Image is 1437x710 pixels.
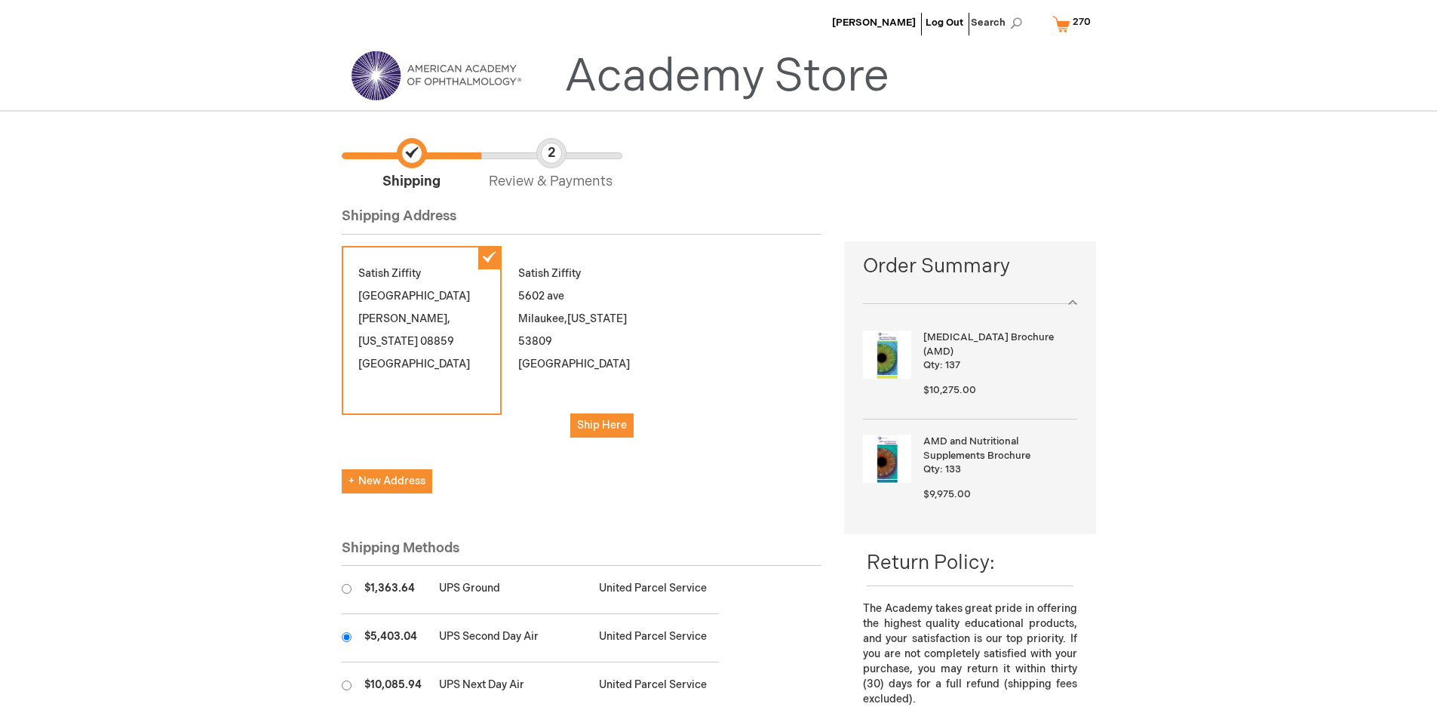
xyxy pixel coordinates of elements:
[567,312,627,325] span: [US_STATE]
[342,138,481,192] span: Shipping
[502,246,662,454] div: Satish Ziffity 5602 ave Milaukee 53809 [GEOGRAPHIC_DATA]
[923,435,1073,463] strong: AMD and Nutritional Supplements Brochure
[863,601,1076,707] p: The Academy takes great pride in offering the highest quality educational products, and your sati...
[923,488,971,500] span: $9,975.00
[863,435,911,483] img: AMD and Nutritional Supplements Brochure
[570,413,634,438] button: Ship Here
[591,614,719,662] td: United Parcel Service
[577,419,627,432] span: Ship Here
[431,566,591,614] td: UPS Ground
[342,469,432,493] button: New Address
[481,138,621,192] span: Review & Payments
[364,582,415,595] span: $1,363.64
[1049,11,1101,37] a: 270
[1073,16,1091,28] span: 270
[923,359,940,371] span: Qty
[832,17,916,29] a: [PERSON_NAME]
[971,8,1028,38] span: Search
[591,566,719,614] td: United Parcel Service
[349,475,425,487] span: New Address
[564,312,567,325] span: ,
[923,330,1073,358] strong: [MEDICAL_DATA] Brochure (AMD)
[364,630,417,643] span: $5,403.04
[364,678,422,691] span: $10,085.94
[926,17,963,29] a: Log Out
[923,384,976,396] span: $10,275.00
[431,614,591,662] td: UPS Second Day Air
[564,50,889,104] a: Academy Store
[923,463,940,475] span: Qty
[945,463,961,475] span: 133
[447,312,450,325] span: ,
[342,246,502,415] div: Satish Ziffity [GEOGRAPHIC_DATA] [PERSON_NAME] 08859 [GEOGRAPHIC_DATA]
[342,207,822,235] div: Shipping Address
[863,253,1076,288] span: Order Summary
[945,359,960,371] span: 137
[863,330,911,379] img: Age-Related Macular Degeneration Brochure (AMD)
[342,539,822,567] div: Shipping Methods
[867,552,995,575] span: Return Policy:
[358,335,418,348] span: [US_STATE]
